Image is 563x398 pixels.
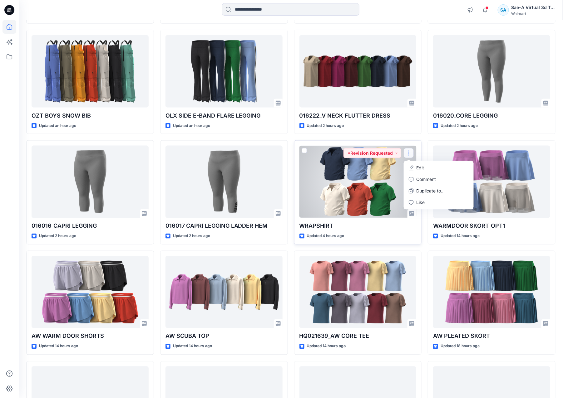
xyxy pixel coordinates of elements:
a: 016222_V NECK FLUTTER DRESS [299,35,417,107]
p: Updated an hour ago [173,123,210,129]
p: 016222_V NECK FLUTTER DRESS [299,111,417,120]
p: AW PLEATED SKORT [433,332,550,341]
p: Updated 2 hours ago [307,123,344,129]
p: 016017_CAPRI LEGGING LADDER HEM [165,222,283,231]
p: AW SCUBA TOP [165,332,283,341]
p: Updated 2 hours ago [441,123,478,129]
a: OLX SIDE E-BAND FLARE LEGGING [165,35,283,107]
a: 016016_CAPRI LEGGING [32,146,149,218]
p: OZT BOYS SNOW BIB [32,111,149,120]
a: HQ021639_AW CORE TEE [299,256,417,328]
p: HQ021639_AW CORE TEE [299,332,417,341]
div: SA [498,4,509,16]
p: 016016_CAPRI LEGGING [32,222,149,231]
a: 016020_CORE LEGGING [433,35,550,107]
a: AW SCUBA TOP [165,256,283,328]
div: Sae-A Virtual 3d Team [511,4,555,11]
p: Updated 14 hours ago [39,343,78,350]
a: OZT BOYS SNOW BIB [32,35,149,107]
p: Duplicate to... [416,188,445,194]
p: Updated 2 hours ago [39,233,76,240]
a: AW WARM DOOR SHORTS [32,256,149,328]
a: WARMDOOR SKORT_OPT1 [433,146,550,218]
p: OLX SIDE E-BAND FLARE LEGGING [165,111,283,120]
div: Walmart [511,11,555,16]
p: WARMDOOR SKORT_OPT1 [433,222,550,231]
p: Updated 18 hours ago [441,343,480,350]
p: Updated 14 hours ago [307,343,346,350]
p: Edit [416,165,424,171]
p: 016020_CORE LEGGING [433,111,550,120]
a: AW PLEATED SKORT [433,256,550,328]
p: Comment [416,176,436,183]
p: Updated an hour ago [39,123,76,129]
p: WRAPSHIRT [299,222,417,231]
a: WRAPSHIRT [299,146,417,218]
p: AW WARM DOOR SHORTS [32,332,149,341]
p: Like [416,199,425,206]
p: Updated 14 hours ago [173,343,212,350]
p: Updated 2 hours ago [173,233,210,240]
a: Edit [405,162,472,174]
p: Updated 4 hours ago [307,233,344,240]
p: Updated 14 hours ago [441,233,480,240]
a: 016017_CAPRI LEGGING LADDER HEM [165,146,283,218]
